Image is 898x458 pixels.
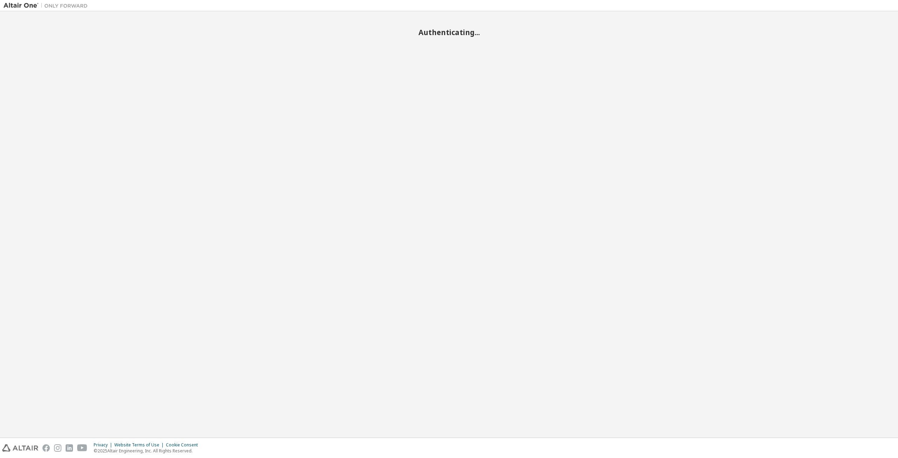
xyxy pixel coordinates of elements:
div: Cookie Consent [166,442,202,448]
p: © 2025 Altair Engineering, Inc. All Rights Reserved. [94,448,202,454]
h2: Authenticating... [4,28,894,37]
div: Privacy [94,442,114,448]
img: youtube.svg [77,444,87,452]
img: Altair One [4,2,91,9]
div: Website Terms of Use [114,442,166,448]
img: linkedin.svg [66,444,73,452]
img: instagram.svg [54,444,61,452]
img: altair_logo.svg [2,444,38,452]
img: facebook.svg [42,444,50,452]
